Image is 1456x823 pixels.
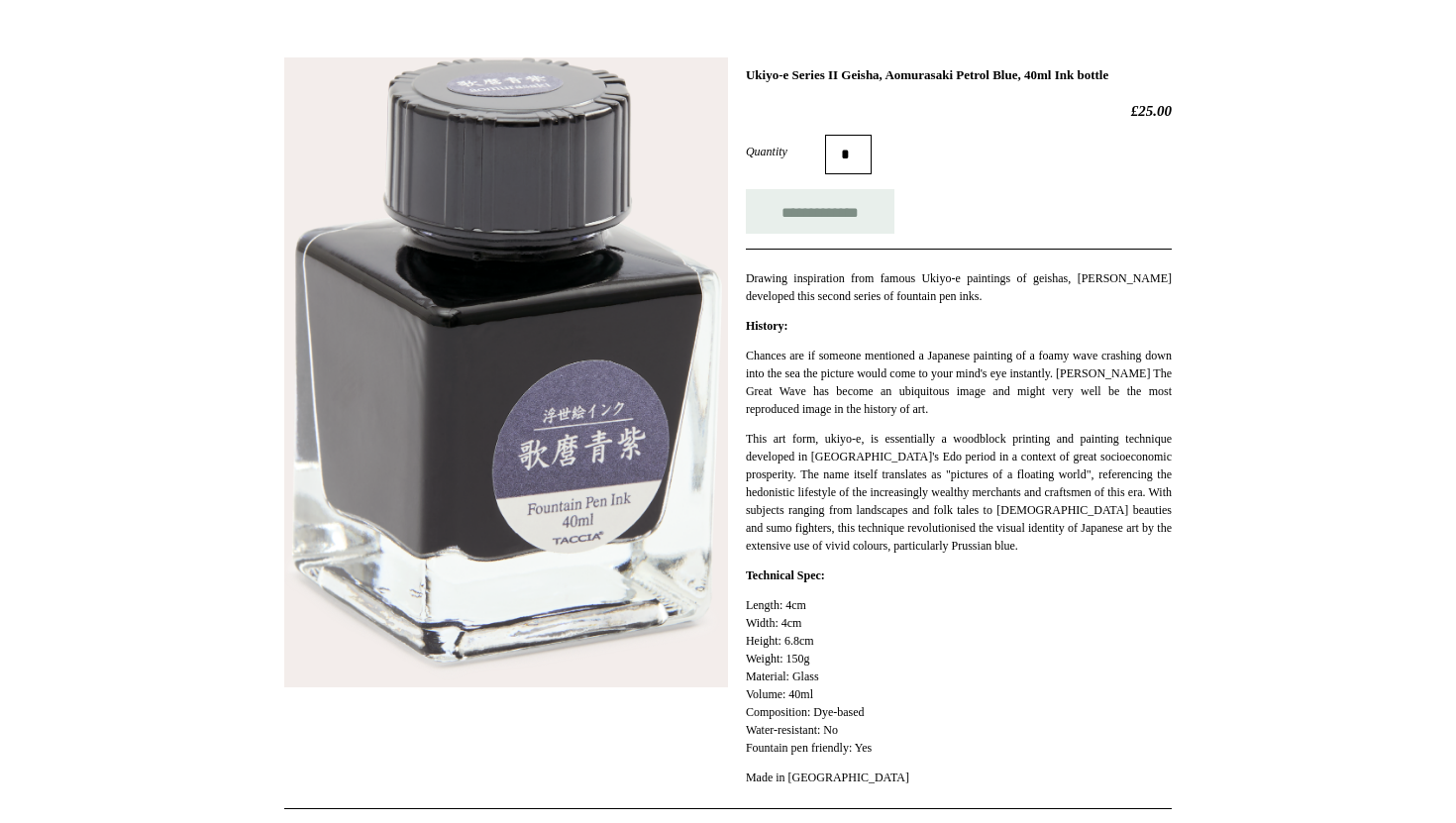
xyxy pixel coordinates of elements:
strong: Technical Spec: [746,568,825,582]
p: Drawing inspiration from famous Ukiyo-e paintings of geishas, [PERSON_NAME] developed this second... [746,269,1172,305]
p: Length: 4cm Width: 4cm Height: 6.8cm Weight: 150g Material: Glass Volume: 40ml Composition: Dye-b... [746,596,1172,757]
h1: Ukiyo-e Series II Geisha, Aomurasaki Petrol Blue, 40ml Ink bottle [746,67,1172,83]
strong: History: [746,319,788,333]
h2: £25.00 [746,102,1172,120]
label: Quantity [746,143,825,160]
p: This art form, ukiyo-e, is essentially a woodblock printing and painting technique developed in [... [746,430,1172,555]
p: Made in [GEOGRAPHIC_DATA] [746,769,1172,786]
p: Chances are if someone mentioned a Japanese painting of a foamy wave crashing down into the sea t... [746,347,1172,418]
img: Ukiyo-e Series II Geisha, Aomurasaki Petrol Blue, 40ml Ink bottle [284,57,728,687]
